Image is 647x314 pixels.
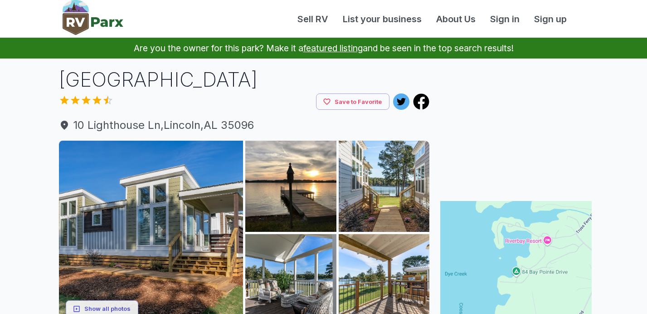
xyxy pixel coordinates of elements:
[483,12,527,26] a: Sign in
[316,93,389,110] button: Save to Favorite
[440,66,592,179] iframe: Advertisement
[429,12,483,26] a: About Us
[59,66,430,93] h1: [GEOGRAPHIC_DATA]
[59,117,430,133] span: 10 Lighthouse Ln , Lincoln , AL 35096
[245,141,336,232] img: AAcXr8oT-aoJhCB86bQ3j1ecJ3GhvIB2F-1UGCBtoj3LX9oBi6w7sA8b2qKkeAtijTJcQ8-IETj7BlNWlQ-e2sHhTH81njLgd...
[336,12,429,26] a: List your business
[527,12,574,26] a: Sign up
[339,141,430,232] img: AAcXr8qLo5hYBkviPaiRi0XwYxYuGLKnextwuJs4A55Ej-ozJr4POA-Bxd1rvSmfUgKtvquXzpo76y8qysvZYHtdgWSn9AADG...
[303,43,363,54] a: featured listing
[290,12,336,26] a: Sell RV
[11,38,636,59] p: Are you the owner for this park? Make it a and be seen in the top search results!
[59,117,430,133] a: 10 Lighthouse Ln,Lincoln,AL 35096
